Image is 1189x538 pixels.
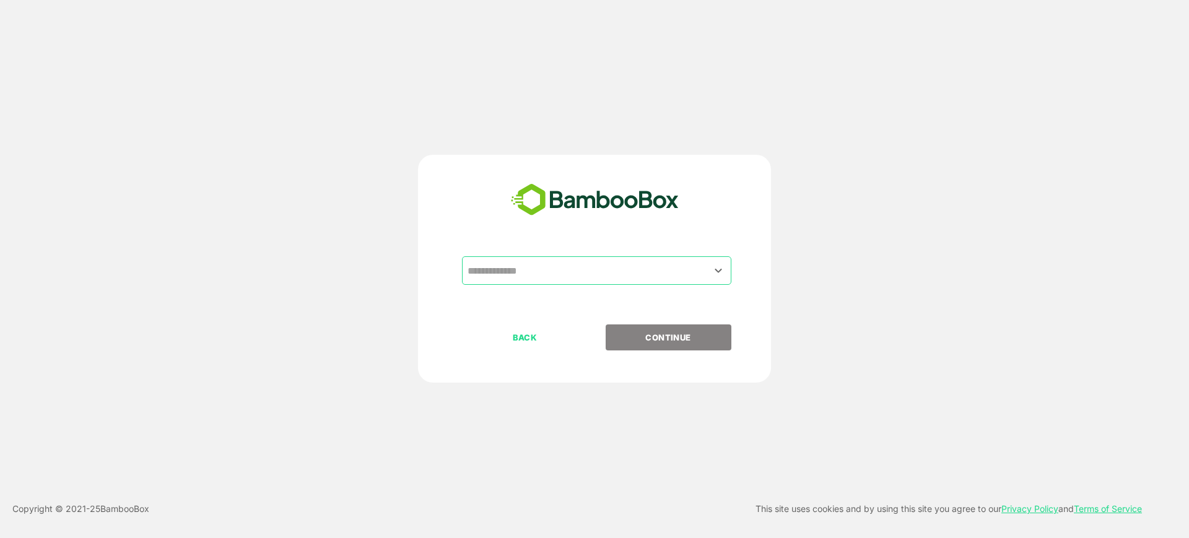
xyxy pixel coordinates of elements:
p: Copyright © 2021- 25 BambooBox [12,501,149,516]
p: BACK [463,331,587,344]
button: Open [710,262,727,279]
img: bamboobox [504,180,686,220]
a: Privacy Policy [1001,503,1058,514]
p: CONTINUE [606,331,730,344]
button: CONTINUE [606,324,731,350]
button: BACK [462,324,588,350]
a: Terms of Service [1074,503,1142,514]
p: This site uses cookies and by using this site you agree to our and [756,501,1142,516]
